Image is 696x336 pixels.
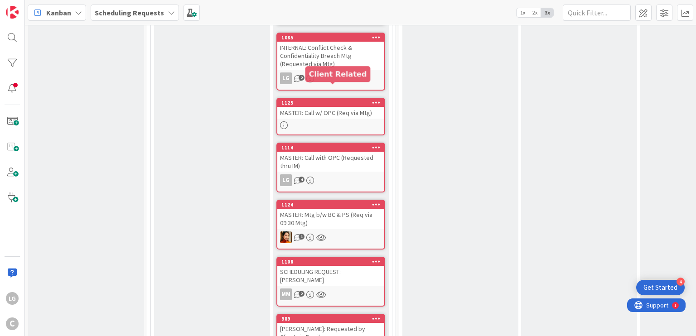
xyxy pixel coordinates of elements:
div: 1085 [277,34,384,42]
div: LG [280,72,292,84]
div: MASTER: Mtg b/w BC & PS (Req via 09.30 Mtg) [277,209,384,229]
div: LG [277,72,384,84]
h5: Client Related [309,70,367,78]
div: 1125MASTER: Call w/ OPC (Req via Mtg) [277,99,384,119]
span: 2 [299,75,304,81]
div: 989 [281,316,384,322]
div: 1125 [277,99,384,107]
div: MASTER: Call with OPC (Requested thru IM) [277,152,384,172]
div: LG [6,292,19,305]
div: 1114 [281,144,384,151]
div: 1108SCHEDULING REQUEST: [PERSON_NAME] [277,258,384,286]
div: C [6,317,19,330]
div: 1108 [277,258,384,266]
div: PM [277,231,384,243]
b: Scheduling Requests [95,8,164,17]
div: MM [277,288,384,300]
div: 989 [277,315,384,323]
div: 1114 [277,144,384,152]
div: 1108 [281,259,384,265]
img: Visit kanbanzone.com [6,6,19,19]
span: 2 [299,291,304,297]
div: 1124 [277,201,384,209]
div: 1085 [281,34,384,41]
div: Open Get Started checklist, remaining modules: 4 [636,280,685,295]
span: 3x [541,8,553,17]
div: 4 [677,278,685,286]
span: Support [19,1,41,12]
div: 1 [47,4,49,11]
img: PM [280,231,292,243]
span: 1 [299,234,304,240]
div: 1124MASTER: Mtg b/w BC & PS (Req via 09.30 Mtg) [277,201,384,229]
span: 4 [299,177,304,182]
div: LG [280,174,292,186]
div: 1085INTERNAL: Conflict Check & Confidentiality Breach Mtg (Requested via Mtg) [277,34,384,70]
div: MM [280,288,292,300]
span: Kanban [46,7,71,18]
div: 1125 [281,100,384,106]
div: LG [277,174,384,186]
div: 1114MASTER: Call with OPC (Requested thru IM) [277,144,384,172]
div: Get Started [643,283,677,292]
input: Quick Filter... [563,5,631,21]
div: MASTER: Call w/ OPC (Req via Mtg) [277,107,384,119]
span: 2x [529,8,541,17]
div: 1124 [281,202,384,208]
div: SCHEDULING REQUEST: [PERSON_NAME] [277,266,384,286]
span: 1x [517,8,529,17]
div: INTERNAL: Conflict Check & Confidentiality Breach Mtg (Requested via Mtg) [277,42,384,70]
